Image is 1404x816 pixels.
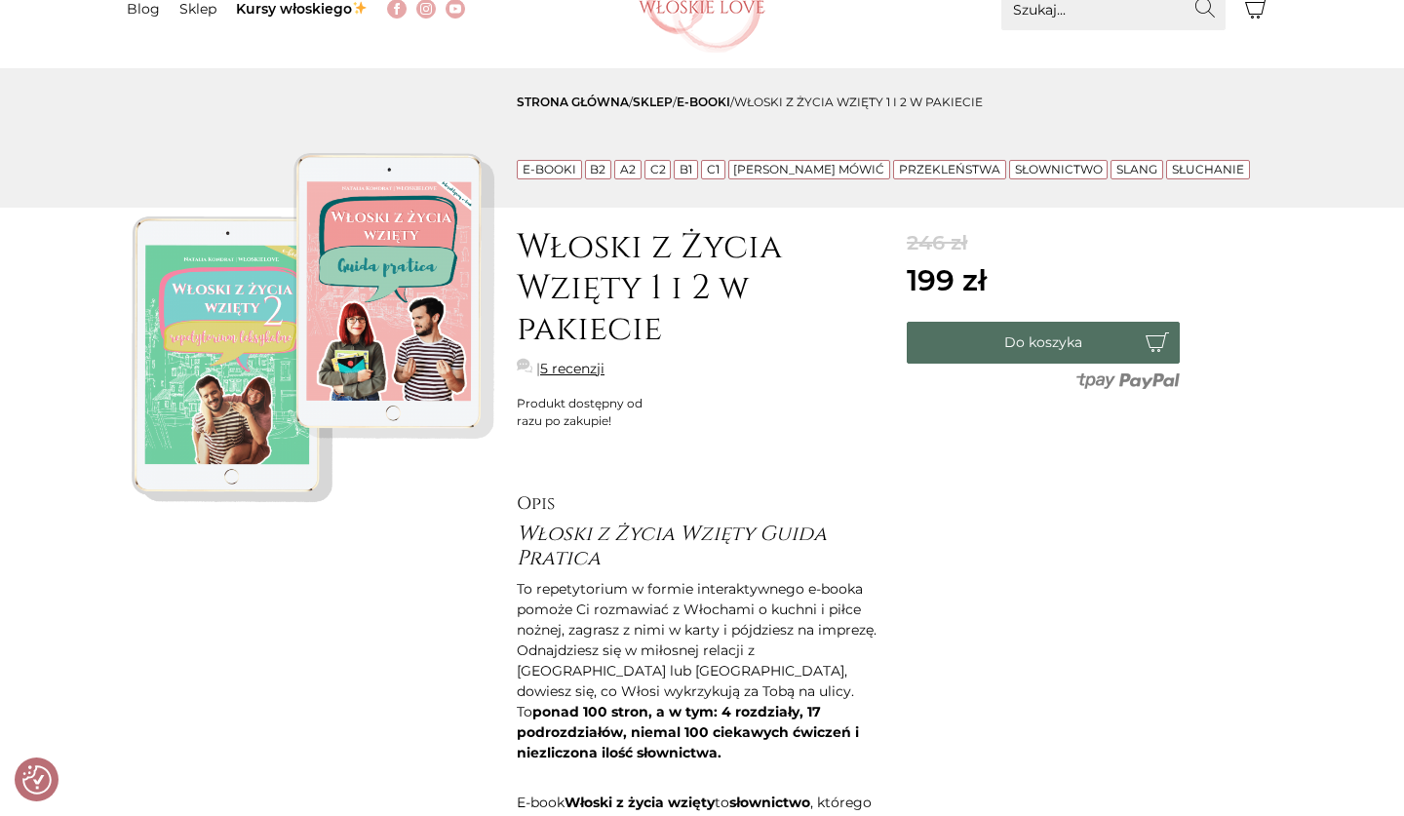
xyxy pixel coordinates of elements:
[353,1,367,15] img: ✨
[540,359,604,379] a: 5 recenzji
[677,95,730,109] a: E-booki
[907,322,1180,364] button: Do koszyka
[517,395,665,430] div: Produkt dostępny od razu po zakupie!
[517,493,887,515] h2: Opis
[1116,162,1157,176] a: Slang
[523,162,576,176] a: E-booki
[729,794,810,811] b: słownictwo
[517,703,859,761] b: ponad 100 stron, a w tym: 4 rozdziały, 17 podrozdziałów, niemal 100 ciekawych ćwiczeń i niezliczo...
[734,95,983,109] span: Włoski z Życia Wzięty 1 i 2 w pakiecie
[733,162,884,176] a: [PERSON_NAME] mówić
[517,521,827,572] span: Włoski z Życia Wzięty Guida Pratica
[715,794,729,811] span: to
[680,162,692,176] a: B1
[650,162,666,176] a: C2
[517,95,629,109] a: Strona główna
[22,765,52,795] button: Preferencje co do zgód
[707,162,720,176] a: C1
[907,227,987,258] del: 246
[907,258,987,302] ins: 199
[1172,162,1244,176] a: Słuchanie
[1015,162,1103,176] a: Słownictwo
[899,162,1000,176] a: Przekleństwa
[517,227,887,350] h1: Włoski z Życia Wzięty 1 i 2 w pakiecie
[517,794,565,811] span: E-book
[517,580,877,720] span: To repetytorium w formie interaktywnego e-booka pomoże Ci rozmawiać z Włochami o kuchni i piłce n...
[590,162,605,176] a: B2
[22,765,52,795] img: Revisit consent button
[565,794,715,811] b: Włoski z życia wzięty
[517,95,983,109] span: / / /
[1099,237,1180,254] span: Promocja
[620,162,636,176] a: A2
[633,95,673,109] a: sklep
